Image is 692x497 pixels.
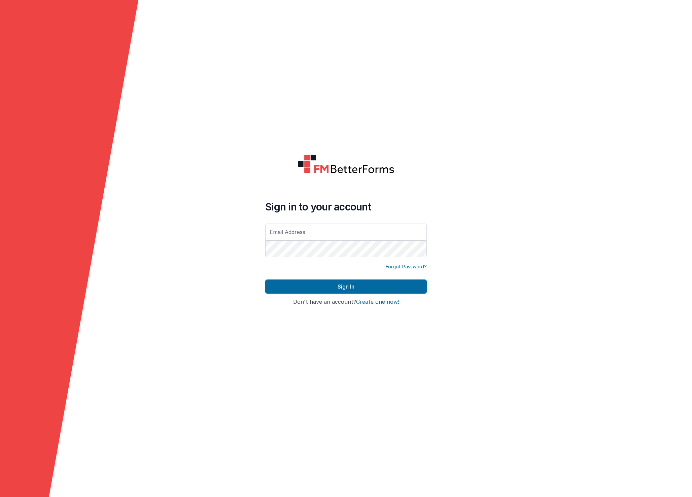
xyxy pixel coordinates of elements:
[386,263,427,270] a: Forgot Password?
[265,299,427,305] h4: Don't have an account?
[265,279,427,294] button: Sign In
[265,224,427,240] input: Email Address
[356,299,399,305] button: Create one now!
[265,201,427,213] h4: Sign in to your account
